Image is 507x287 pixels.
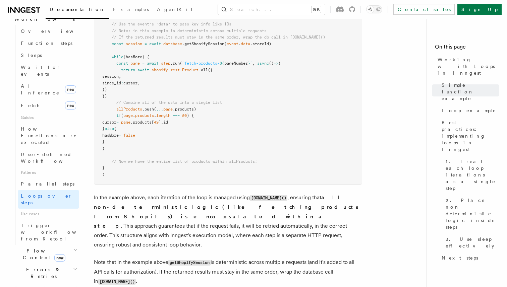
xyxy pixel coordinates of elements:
a: Fetchnew [18,99,79,112]
a: Trigger workflows from Retool [18,219,79,245]
span: 49 [154,120,159,125]
code: getShopifySession [168,260,211,266]
span: . [238,42,241,46]
span: = [119,133,121,138]
span: ( [121,113,123,118]
button: Search...⌘K [218,4,325,15]
span: else [105,126,114,131]
span: hasMore [102,133,119,138]
span: await [147,61,159,66]
span: How Functions are executed [21,126,77,145]
span: => [274,61,278,66]
a: Loops over steps [18,190,79,209]
span: data [241,42,250,46]
span: Overview [21,28,90,34]
code: [DOMAIN_NAME]() [98,279,136,285]
span: , [137,81,140,85]
a: Function steps [18,37,79,49]
span: . [133,113,135,118]
span: .products) [173,107,196,112]
span: ].id [159,120,168,125]
a: Simple function example [439,79,499,104]
span: Wait for events [21,65,61,77]
span: Documentation [50,7,105,12]
span: ${ [220,61,224,66]
span: Flow Control [12,247,74,261]
a: User-defined Workflows [18,148,79,167]
span: (hasMore) { [123,55,149,59]
div: Steps & Workflows [12,25,79,245]
button: Flow Controlnew [12,245,79,264]
span: session [126,42,142,46]
span: Next steps [442,255,478,261]
span: Loop example [442,107,496,114]
a: Best practices: implementing loops in Inngest [439,117,499,155]
span: await [137,68,149,72]
span: const [116,61,128,66]
span: ) [102,172,105,177]
span: rest [170,68,180,72]
a: 1. Treat each loop iterations as a single step [443,155,499,194]
span: ({ [208,68,213,72]
span: }) [102,94,107,98]
span: Errors & Retries [12,266,73,280]
span: new [54,254,65,262]
span: Use cases [18,209,79,219]
span: while [112,55,123,59]
span: // Note: in this example is deterministic across multiple requests [112,28,267,33]
span: . [168,68,170,72]
span: Sleeps [21,53,42,58]
span: return [121,68,135,72]
kbd: ⌘K [312,6,321,13]
a: Wait for events [18,61,79,80]
a: Loop example [439,104,499,117]
span: products [135,113,154,118]
h4: On this page [435,43,499,54]
span: .products[ [130,120,154,125]
span: if [116,113,121,118]
a: Working with Loops in Inngest [435,54,499,79]
span: Product [182,68,199,72]
span: } [102,165,105,170]
span: : [121,81,123,85]
span: new [65,85,76,93]
span: page [123,113,133,118]
span: Patterns [18,167,79,178]
span: database [163,42,182,46]
span: . [154,113,156,118]
a: AI Inferencenew [18,80,79,99]
span: .getShopifySession [182,42,224,46]
span: const [112,42,123,46]
span: = [145,42,147,46]
span: false [123,133,135,138]
span: ( [224,42,227,46]
span: () [269,61,274,66]
span: page [130,61,140,66]
span: Trigger workflows from Retool [21,223,95,241]
span: Parallel steps [21,181,74,187]
span: new [65,101,76,110]
span: = [116,120,119,125]
span: // If the returned results must stay in the same order, wrap the db call in [DOMAIN_NAME]() [112,35,325,40]
span: } [102,139,105,144]
span: ` [250,61,252,66]
span: Guides [18,112,79,123]
span: } [102,146,105,151]
span: allProducts [116,107,142,112]
span: // Now we have the entire list of products within allProducts! [112,159,257,164]
a: Examples [109,2,153,18]
span: AgentKit [157,7,192,12]
span: ... [156,107,163,112]
span: step [161,61,170,66]
span: shopify [152,68,168,72]
span: 50 [182,113,187,118]
span: length [156,113,170,118]
span: ( [180,61,182,66]
span: // Combine all of the data into a single list [116,100,222,105]
span: ) { [187,113,194,118]
a: How Functions are executed [18,123,79,148]
a: 2. Place non-deterministic logic inside steps [443,194,499,233]
span: Best practices: implementing loops in Inngest [442,119,499,153]
span: Fetch [21,103,40,108]
span: await [149,42,161,46]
